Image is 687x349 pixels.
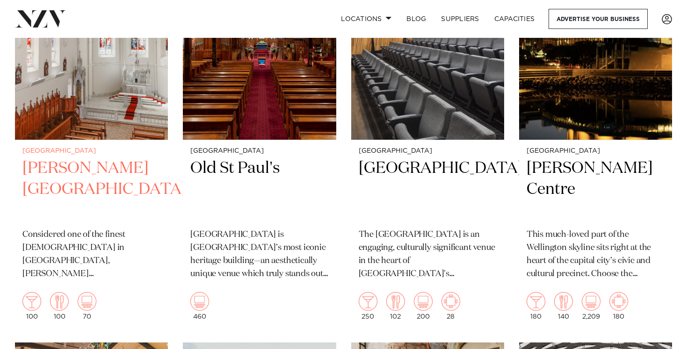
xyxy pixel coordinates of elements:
a: BLOG [399,9,434,29]
img: cocktail.png [359,292,377,311]
div: 140 [554,292,573,320]
div: 180 [609,292,628,320]
div: 250 [359,292,377,320]
a: SUPPLIERS [434,9,486,29]
a: Locations [333,9,399,29]
small: [GEOGRAPHIC_DATA] [527,148,665,155]
div: 100 [50,292,69,320]
div: 2,209 [582,292,600,320]
a: Advertise your business [549,9,648,29]
img: dining.png [50,292,69,311]
p: [GEOGRAPHIC_DATA] is [GEOGRAPHIC_DATA]’s most iconic heritage building—an aesthetically unique ve... [190,228,328,281]
div: 28 [441,292,460,320]
img: dining.png [386,292,405,311]
img: cocktail.png [527,292,545,311]
p: The [GEOGRAPHIC_DATA] is an engaging, culturally significant venue in the heart of [GEOGRAPHIC_DA... [359,228,497,281]
small: [GEOGRAPHIC_DATA] [359,148,497,155]
a: Capacities [487,9,542,29]
div: 180 [527,292,545,320]
h2: [GEOGRAPHIC_DATA] [359,158,497,221]
img: theatre.png [414,292,433,311]
img: theatre.png [582,292,600,311]
h2: Old St Paul's [190,158,328,221]
div: 102 [386,292,405,320]
img: theatre.png [190,292,209,311]
div: 200 [414,292,433,320]
p: Considered one of the finest [DEMOGRAPHIC_DATA] in [GEOGRAPHIC_DATA], [PERSON_NAME][GEOGRAPHIC_DA... [22,228,160,281]
img: dining.png [554,292,573,311]
img: nzv-logo.png [15,10,66,27]
small: [GEOGRAPHIC_DATA] [190,148,328,155]
img: meeting.png [609,292,628,311]
h2: [PERSON_NAME] Centre [527,158,665,221]
div: 70 [78,292,96,320]
div: 460 [190,292,209,320]
div: 100 [22,292,41,320]
img: theatre.png [78,292,96,311]
img: meeting.png [441,292,460,311]
small: [GEOGRAPHIC_DATA] [22,148,160,155]
h2: [PERSON_NAME][GEOGRAPHIC_DATA] [22,158,160,221]
p: This much-loved part of the Wellington skyline sits right at the heart of the capital city’s civi... [527,228,665,281]
img: cocktail.png [22,292,41,311]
